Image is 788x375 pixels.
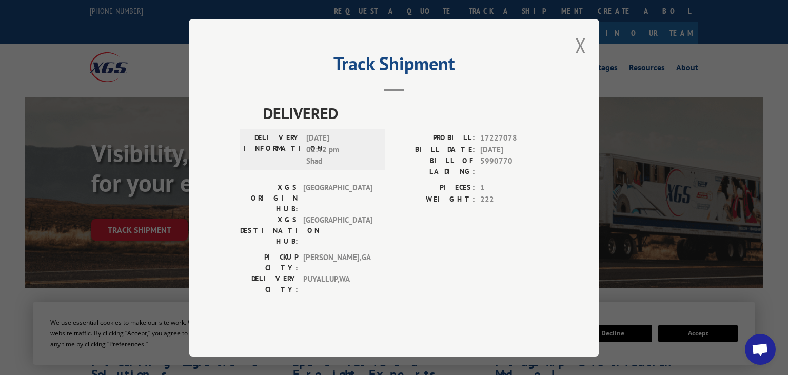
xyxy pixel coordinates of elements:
span: [PERSON_NAME] , GA [303,252,372,273]
span: 5990770 [480,155,548,177]
label: XGS DESTINATION HUB: [240,214,298,247]
label: PICKUP CITY: [240,252,298,273]
span: 222 [480,193,548,205]
span: [GEOGRAPHIC_DATA] [303,182,372,214]
label: DELIVERY INFORMATION: [243,132,301,167]
label: XGS ORIGIN HUB: [240,182,298,214]
span: [DATE] 02:42 pm Shad [306,132,376,167]
a: Open chat [745,334,776,365]
span: 17227078 [480,132,548,144]
label: BILL DATE: [394,144,475,155]
label: WEIGHT: [394,193,475,205]
span: 1 [480,182,548,194]
h2: Track Shipment [240,56,548,76]
label: PROBILL: [394,132,475,144]
button: Close modal [575,32,586,59]
span: [DATE] [480,144,548,155]
label: DELIVERY CITY: [240,273,298,295]
label: BILL OF LADING: [394,155,475,177]
span: [GEOGRAPHIC_DATA] [303,214,372,247]
span: DELIVERED [263,102,548,125]
label: PIECES: [394,182,475,194]
span: PUYALLUP , WA [303,273,372,295]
